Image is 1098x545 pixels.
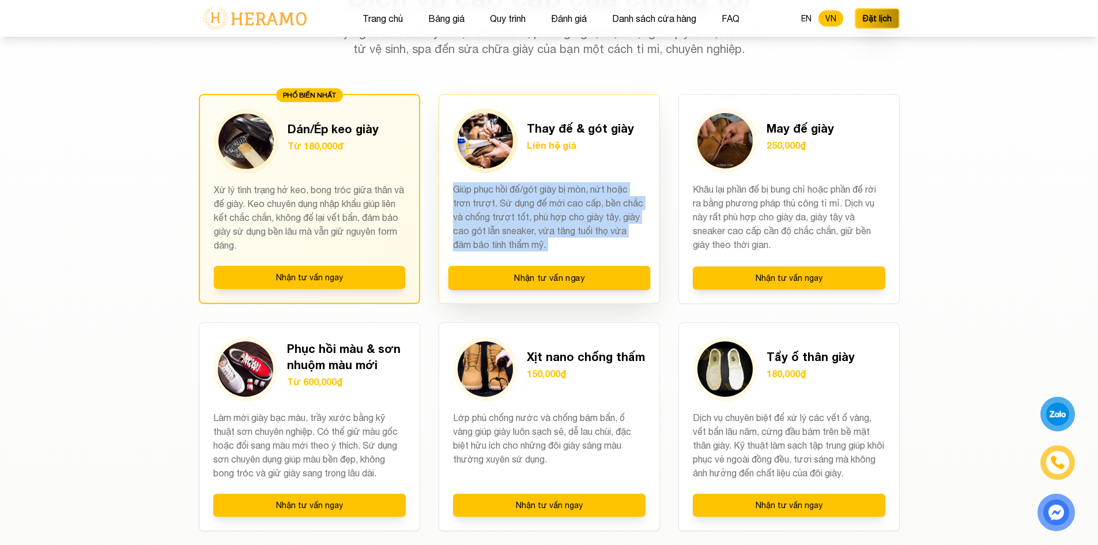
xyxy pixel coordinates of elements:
img: Thay đế & gót giày [458,113,513,168]
h3: May đế giày [767,120,834,136]
h3: Dán/Ép keo giày [288,121,379,137]
img: Tẩy ố thân giày [697,341,753,397]
p: Dịch vụ chuyên biệt để xử lý các vết ố vàng, vết bẩn lâu năm, cứng đầu bám trên bề mặt thân giày.... [693,411,885,480]
button: Nhận tư vấn ngay [213,494,406,517]
a: phone-icon [1041,446,1074,479]
p: 180,000₫ [767,367,855,381]
p: 250,000₫ [767,138,834,152]
img: logo-with-text.png [199,6,310,31]
h3: Phục hồi màu & sơn nhuộm màu mới [287,340,406,373]
button: EN [794,10,818,27]
button: Nhận tư vấn ngay [693,266,885,290]
p: Từ 600,000₫ [287,375,406,389]
p: Xử lý tình trạng hở keo, bong tróc giữa thân và đế giày. Keo chuyên dụng nhập khẩu giúp liên kết ... [214,183,405,252]
button: Quy trình [486,11,529,26]
img: Phục hồi màu & sơn nhuộm màu mới [218,341,273,397]
p: 150,000₫ [527,367,645,381]
p: Khâu lại phần đế bị bung chỉ hoặc phần đế rời ra bằng phương pháp thủ công tỉ mỉ. Dịch vụ này rất... [693,182,885,253]
p: Từ 180,000đ [288,139,379,153]
p: Liên hệ giá [527,138,634,152]
h3: Xịt nano chống thấm [527,348,645,364]
p: Làm mới giày bạc màu, trầy xước bằng kỹ thuật sơn chuyên nghiệp. Có thể giữ màu gốc hoặc đổi sang... [213,411,406,480]
button: FAQ [718,11,743,26]
p: Lớp phủ chống nước và chống bám bẩn, ố vàng giúp giày luôn sạch sẽ, dễ lau chùi, đặc biệt hữu ích... [453,411,646,480]
button: Nhận tư vấn ngay [693,494,885,517]
p: Giúp phục hồi đế/gót giày bị mòn, nứt hoặc trơn trượt. Sử dụng đế mới cao cấp, bền chắc và chống ... [453,182,646,253]
button: Nhận tư vấn ngay [448,266,650,290]
button: Đánh giá [548,11,590,26]
h3: Thay đế & gót giày [527,120,634,136]
button: Đặt lịch [855,8,900,29]
button: Bảng giá [425,11,468,26]
button: Danh sách cửa hàng [609,11,700,26]
div: PHỔ BIẾN NHẤT [276,88,343,102]
h3: Tẩy ố thân giày [767,348,855,364]
button: Trang chủ [359,11,406,26]
img: phone-icon [1049,454,1066,472]
img: Dán/Ép keo giày [218,114,274,169]
img: May đế giày [697,113,753,168]
img: Xịt nano chống thấm [458,341,513,397]
button: VN [818,10,843,27]
p: Tay nghề cao của kỹ thuật viên kết hợp công nghệ hiện đại giải quyết mọi nhu cầu từ vệ sinh, spa ... [328,25,771,57]
button: Nhận tư vấn ngay [453,494,646,517]
button: Nhận tư vấn ngay [214,266,405,289]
